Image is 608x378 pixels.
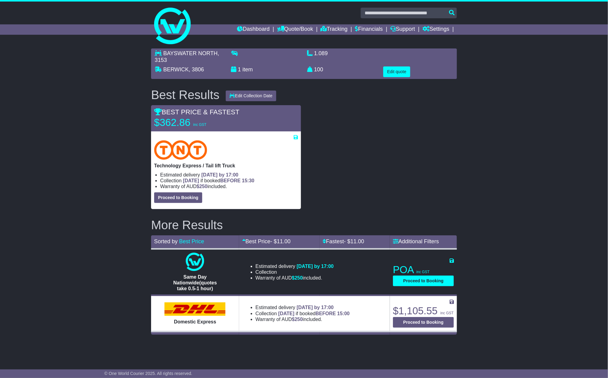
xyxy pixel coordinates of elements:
[416,270,429,274] span: inc GST
[440,311,454,315] span: inc GST
[256,316,350,322] li: Warranty of AUD included.
[393,264,454,276] p: POA
[256,311,350,316] li: Collection
[242,238,291,244] a: Best Price- $11.00
[163,50,217,56] span: BAYSWATER NORTH
[292,275,303,280] span: $
[270,238,291,244] span: - $
[278,311,295,316] span: [DATE]
[160,172,298,178] li: Estimated delivery
[179,238,204,244] a: Best Price
[355,24,383,35] a: Financials
[199,184,207,189] span: 250
[278,311,350,316] span: if booked
[154,192,202,203] button: Proceed to Booking
[242,66,253,73] span: item
[422,24,449,35] a: Settings
[316,311,336,316] span: BEFORE
[183,178,254,183] span: if booked
[321,24,348,35] a: Tracking
[148,88,223,102] div: Best Results
[154,238,178,244] span: Sorted by
[242,178,254,183] span: 15:30
[163,66,189,73] span: BERWICK
[277,24,313,35] a: Quote/Book
[160,178,298,184] li: Collection
[186,253,204,271] img: One World Courier: Same Day Nationwide(quotes take 0.5-1 hour)
[256,269,334,275] li: Collection
[314,66,323,73] span: 100
[151,218,457,232] h2: More Results
[220,178,241,183] span: BEFORE
[154,116,230,129] p: $362.86
[183,178,199,183] span: [DATE]
[193,123,206,127] span: inc GST
[393,238,439,244] a: Additional Filters
[323,238,364,244] a: Fastest- $11.00
[201,172,239,177] span: [DATE] by 17:00
[350,238,364,244] span: 11.00
[226,91,277,101] button: Edit Collection Date
[174,319,216,324] span: Domestic Express
[154,140,207,160] img: TNT Domestic: Technology Express / Tail lift Truck
[295,275,303,280] span: 250
[237,24,270,35] a: Dashboard
[196,184,207,189] span: $
[256,305,350,310] li: Estimated delivery
[297,305,334,310] span: [DATE] by 17:00
[104,371,193,376] span: © One World Courier 2025. All rights reserved.
[393,276,454,286] button: Proceed to Booking
[189,66,204,73] span: , 3806
[297,264,334,269] span: [DATE] by 17:00
[155,50,219,63] span: , 3153
[238,66,241,73] span: 1
[314,50,328,56] span: 1.089
[383,66,410,77] button: Edit quote
[344,238,364,244] span: - $
[256,263,334,269] li: Estimated delivery
[154,163,298,169] p: Technology Express / Tail lift Truck
[173,274,217,291] span: Same Day Nationwide(quotes take 0.5-1 hour)
[277,238,291,244] span: 11.00
[393,317,454,328] button: Proceed to Booking
[292,317,303,322] span: $
[160,184,298,189] li: Warranty of AUD included.
[337,311,350,316] span: 15:00
[295,317,303,322] span: 250
[391,24,415,35] a: Support
[256,275,334,281] li: Warranty of AUD included.
[164,302,225,316] img: DHL: Domestic Express
[154,108,239,116] span: BEST PRICE & FASTEST
[393,305,454,317] p: $1,105.55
